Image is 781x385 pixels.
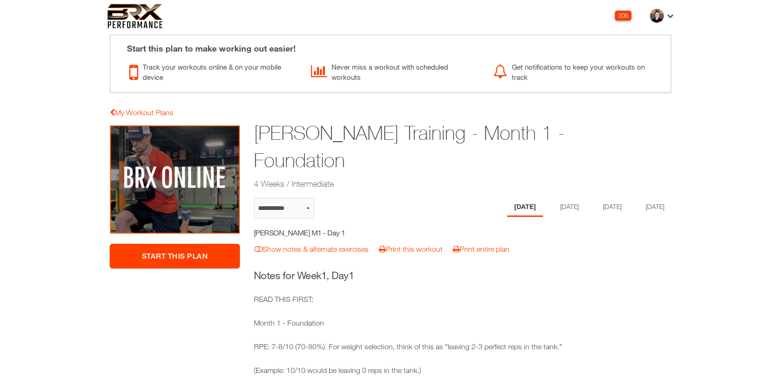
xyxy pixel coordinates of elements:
[507,198,543,217] li: Day 1
[107,4,163,28] img: 6f7da32581c89ca25d665dc3aae533e4f14fe3ef_original.svg
[650,9,664,23] img: thumb.jpg
[118,35,663,55] div: Start this plan to make working out easier!
[110,108,173,117] a: My Workout Plans
[639,198,671,217] li: Day 4
[254,318,672,328] p: Month 1 - Foundation
[453,245,510,253] a: Print entire plan
[254,268,672,283] h3: Notes for Week , Day
[615,11,631,20] div: 306
[110,244,240,268] a: Start This Plan
[254,228,420,238] h5: [PERSON_NAME] M1 - Day 1
[129,59,297,83] div: Track your workouts online & on your mobile device
[110,125,240,235] img: Corey Appleby Training - Month 1 - Foundation
[379,245,443,253] a: Print this workout
[254,245,369,253] a: Show notes & alternate exercises
[349,269,354,281] span: 1
[254,294,672,304] p: READ THIS FIRST:
[254,342,672,352] p: RPE: 7-8/10 (70-80%). For weight selection, think of this as "leaving 2-3 perfect reps in the tank."
[254,365,672,375] p: (Example: 10/10 would be leaving 0 reps in the tank.)
[254,178,600,189] h2: 4 Weeks / Intermediate
[553,198,586,217] li: Day 2
[596,198,629,217] li: Day 3
[321,269,327,281] span: 1
[311,59,479,83] div: Never miss a workout with scheduled workouts
[254,119,600,174] h1: [PERSON_NAME] Training - Month 1 - Foundation
[493,59,661,83] div: Get notifications to keep your workouts on track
